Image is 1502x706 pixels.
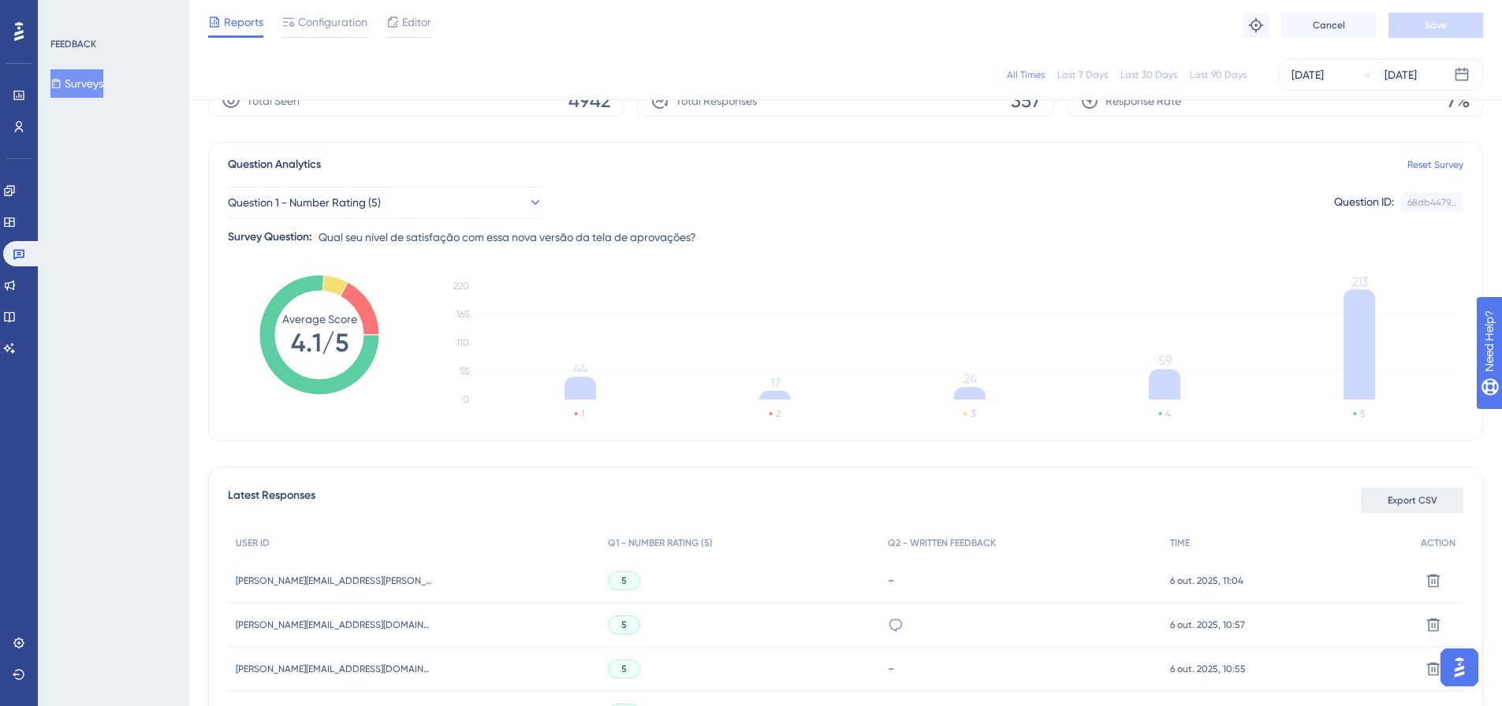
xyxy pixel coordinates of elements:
[1291,65,1324,84] div: [DATE]
[453,281,469,292] tspan: 220
[581,408,584,419] text: 1
[770,375,781,390] tspan: 17
[1407,196,1456,209] div: 68db4479...
[236,619,433,631] span: [PERSON_NAME][EMAIL_ADDRESS][DOMAIN_NAME]
[1361,488,1463,513] button: Export CSV
[888,661,1155,676] div: -
[457,309,469,320] tspan: 165
[621,619,627,631] span: 5
[608,537,713,549] span: Q1 - NUMBER RATING (5)
[1360,408,1365,419] text: 5
[963,371,977,386] tspan: 24
[50,69,103,98] button: Surveys
[1170,663,1246,675] span: 6 out. 2025, 10:55
[224,13,263,32] span: Reports
[282,313,357,325] tspan: Average Score
[1170,574,1243,587] span: 6 out. 2025, 11:04
[1407,158,1463,171] a: Reset Survey
[621,663,627,675] span: 5
[463,394,469,405] tspan: 0
[1313,19,1345,32] span: Cancel
[1281,13,1376,38] button: Cancel
[236,663,433,675] span: [PERSON_NAME][EMAIL_ADDRESS][DOMAIN_NAME]
[776,408,781,419] text: 2
[50,38,96,50] div: FEEDBACK
[1011,88,1041,113] span: 357
[888,537,996,549] span: Q2 - WRITTEN FEEDBACK
[1170,619,1245,631] span: 6 out. 2025, 10:57
[236,537,270,549] span: USER ID
[1388,494,1437,507] span: Export CSV
[1425,19,1447,32] span: Save
[1170,537,1190,549] span: TIME
[37,4,99,23] span: Need Help?
[1334,192,1394,213] div: Question ID:
[228,486,315,515] span: Latest Responses
[1190,69,1247,81] div: Last 90 Days
[1385,65,1417,84] div: [DATE]
[1421,537,1455,549] span: ACTION
[228,193,381,212] span: Question 1 - Number Rating (5)
[1447,88,1470,113] span: 7%
[1105,91,1181,110] span: Response Rate
[971,408,975,419] text: 3
[228,187,543,218] button: Question 1 - Number Rating (5)
[319,228,696,247] span: Qual seu nível de satisfação com essa nova versão da tela de aprovações?
[247,91,300,110] span: Total Seen
[573,361,587,376] tspan: 44
[457,337,469,348] tspan: 110
[291,328,348,358] tspan: 4.1/5
[460,366,469,377] tspan: 55
[236,574,433,587] span: [PERSON_NAME][EMAIL_ADDRESS][PERSON_NAME][DOMAIN_NAME]
[1165,408,1171,419] text: 4
[1007,69,1045,81] div: All Times
[1057,69,1108,81] div: Last 7 Days
[568,88,611,113] span: 4942
[1351,274,1368,289] tspan: 213
[228,228,312,247] div: Survey Question:
[1436,644,1483,691] iframe: UserGuiding AI Assistant Launcher
[676,91,757,110] span: Total Responses
[298,13,367,32] span: Configuration
[1388,13,1483,38] button: Save
[1158,353,1172,368] tspan: 59
[888,573,1155,588] div: -
[402,13,431,32] span: Editor
[621,574,627,587] span: 5
[228,155,321,174] span: Question Analytics
[1120,69,1177,81] div: Last 30 Days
